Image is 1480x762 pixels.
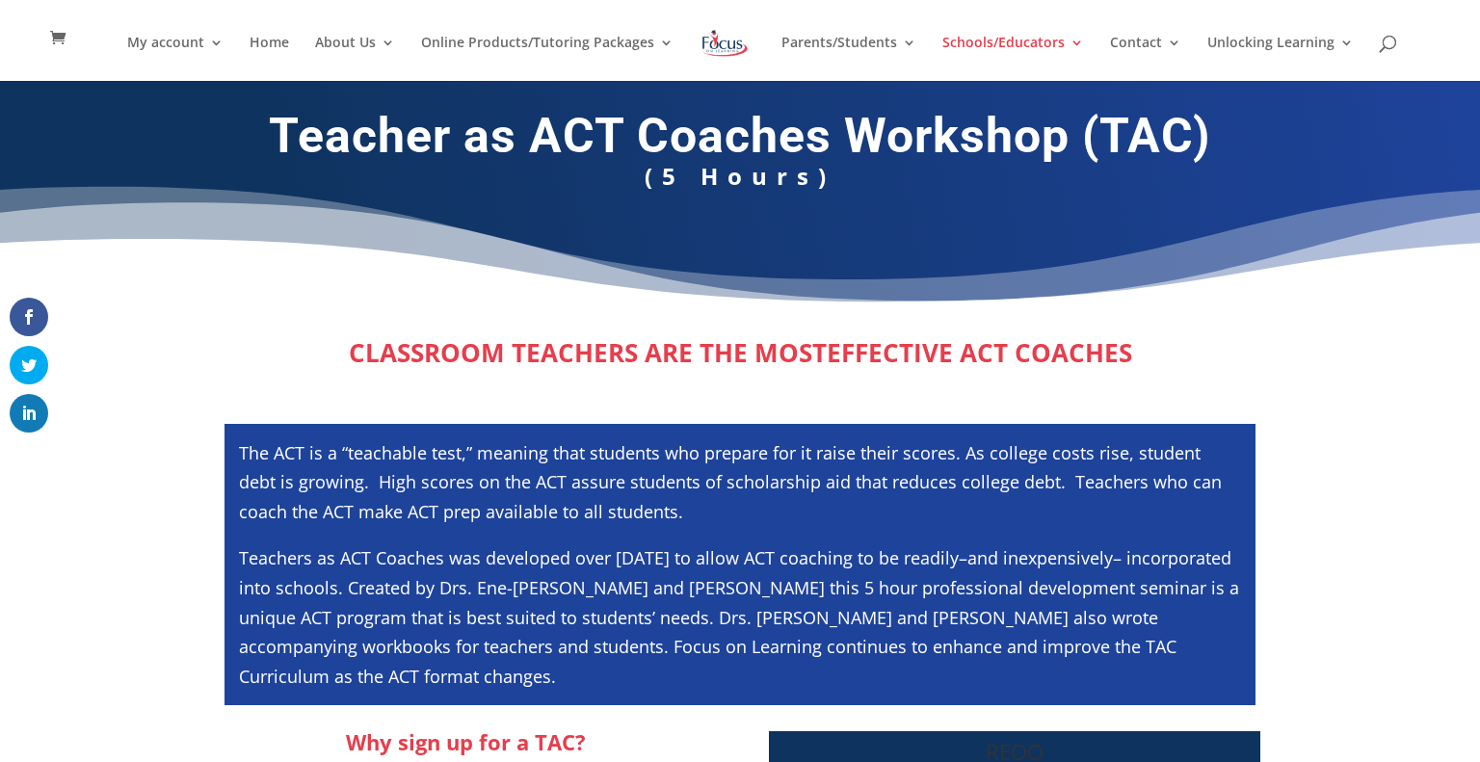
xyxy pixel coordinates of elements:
a: Home [250,36,289,81]
strong: Why sign up for a TAC? [346,727,586,756]
img: Focus on Learning [700,26,750,61]
a: Online Products/Tutoring Packages [421,36,674,81]
a: About Us [315,36,395,81]
a: My account [127,36,224,81]
p: The ACT is a “teachable test,” meaning that students who prepare for it raise their scores. As co... [239,438,1241,544]
a: Contact [1110,36,1181,81]
a: Unlocking Learning [1207,36,1354,81]
strong: EFFECTIVE ACT COACHES [827,335,1132,370]
p: (5 Hours) [220,174,1260,202]
p: Teachers as ACT Coaches was developed over [DATE] to allow ACT coaching to be readily–and inexpen... [239,543,1241,691]
h1: Teacher as ACT Coaches Workshop (TAC) [220,107,1260,174]
strong: CLASSROOM TEACHERS ARE THE MOST [349,335,827,370]
a: Parents/Students [781,36,916,81]
a: Schools/Educators [942,36,1084,81]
